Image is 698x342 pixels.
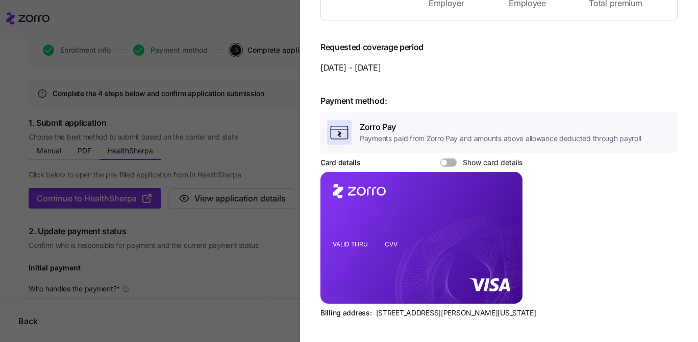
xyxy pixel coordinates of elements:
tspan: VALID THRU [333,240,368,248]
h3: Card details [320,157,361,168]
span: Zorro Pay [360,121,641,133]
span: Show card details [457,158,522,167]
span: Requested coverage period [320,41,678,54]
span: Payment method: [320,95,678,107]
tspan: CVV [385,240,397,248]
span: Payments paid from Zorro Pay and amounts above allowance deducted through payroll [360,133,641,144]
span: [STREET_ADDRESS][PERSON_NAME][US_STATE] [376,308,536,318]
span: Billing address: [320,308,372,318]
span: [DATE] - [DATE] [320,61,678,74]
